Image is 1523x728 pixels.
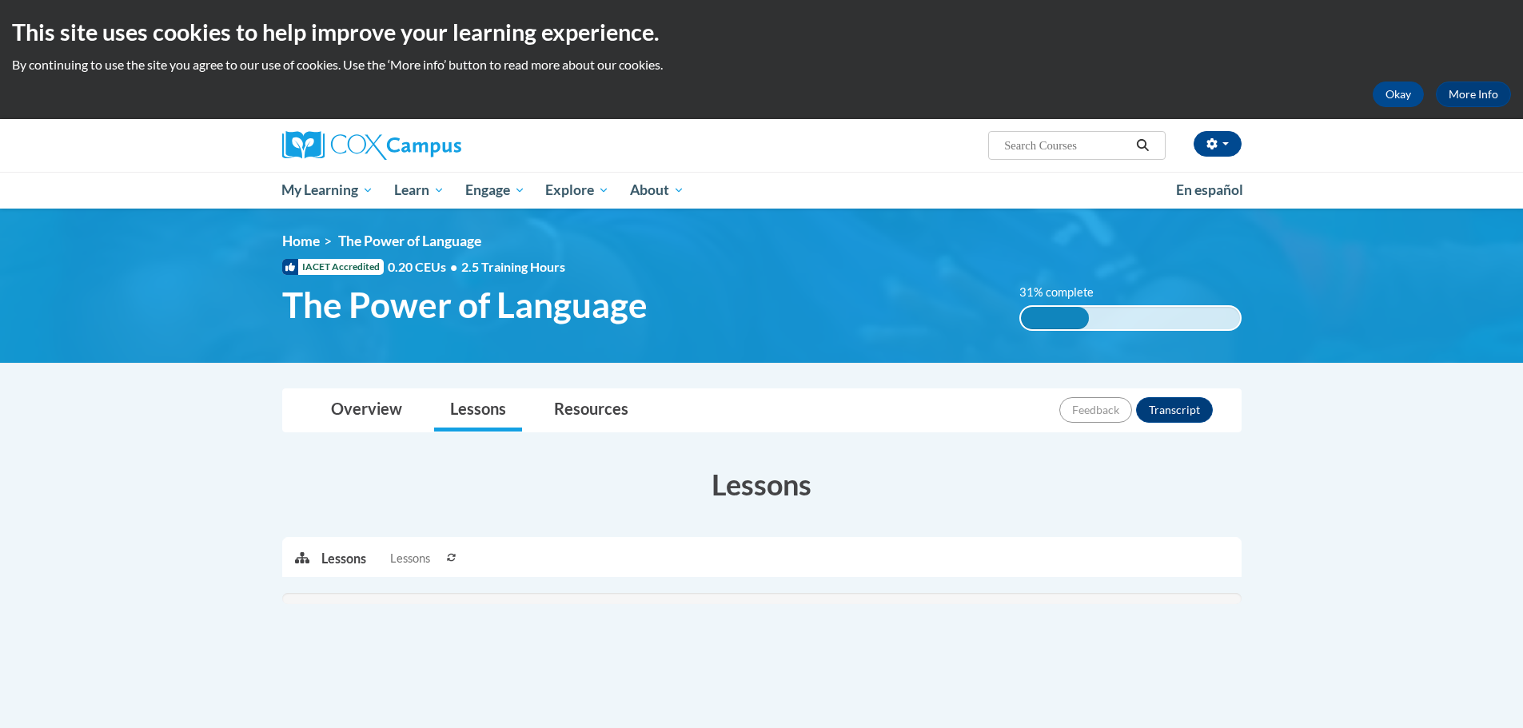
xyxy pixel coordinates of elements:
[1130,136,1154,155] button: Search
[1194,131,1242,157] button: Account Settings
[282,131,586,160] a: Cox Campus
[1021,307,1089,329] div: 31% complete
[461,259,565,274] span: 2.5 Training Hours
[390,550,430,567] span: Lessons
[384,172,455,209] a: Learn
[1003,136,1130,155] input: Search Courses
[545,181,609,200] span: Explore
[465,181,525,200] span: Engage
[1373,82,1424,107] button: Okay
[272,172,385,209] a: My Learning
[630,181,684,200] span: About
[620,172,695,209] a: About
[282,233,320,249] a: Home
[394,181,445,200] span: Learn
[1019,284,1111,301] label: 31% complete
[12,56,1511,74] p: By continuing to use the site you agree to our use of cookies. Use the ‘More info’ button to read...
[281,181,373,200] span: My Learning
[282,464,1242,504] h3: Lessons
[1436,82,1511,107] a: More Info
[1176,181,1243,198] span: En español
[1059,397,1132,423] button: Feedback
[338,233,481,249] span: The Power of Language
[315,389,418,432] a: Overview
[282,259,384,275] span: IACET Accredited
[282,284,648,326] span: The Power of Language
[535,172,620,209] a: Explore
[538,389,644,432] a: Resources
[1166,173,1254,207] a: En español
[388,258,461,276] span: 0.20 CEUs
[12,16,1511,48] h2: This site uses cookies to help improve your learning experience.
[321,550,366,567] p: Lessons
[455,172,536,209] a: Engage
[1136,397,1213,423] button: Transcript
[258,172,1266,209] div: Main menu
[434,389,522,432] a: Lessons
[450,259,457,274] span: •
[282,131,461,160] img: Cox Campus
